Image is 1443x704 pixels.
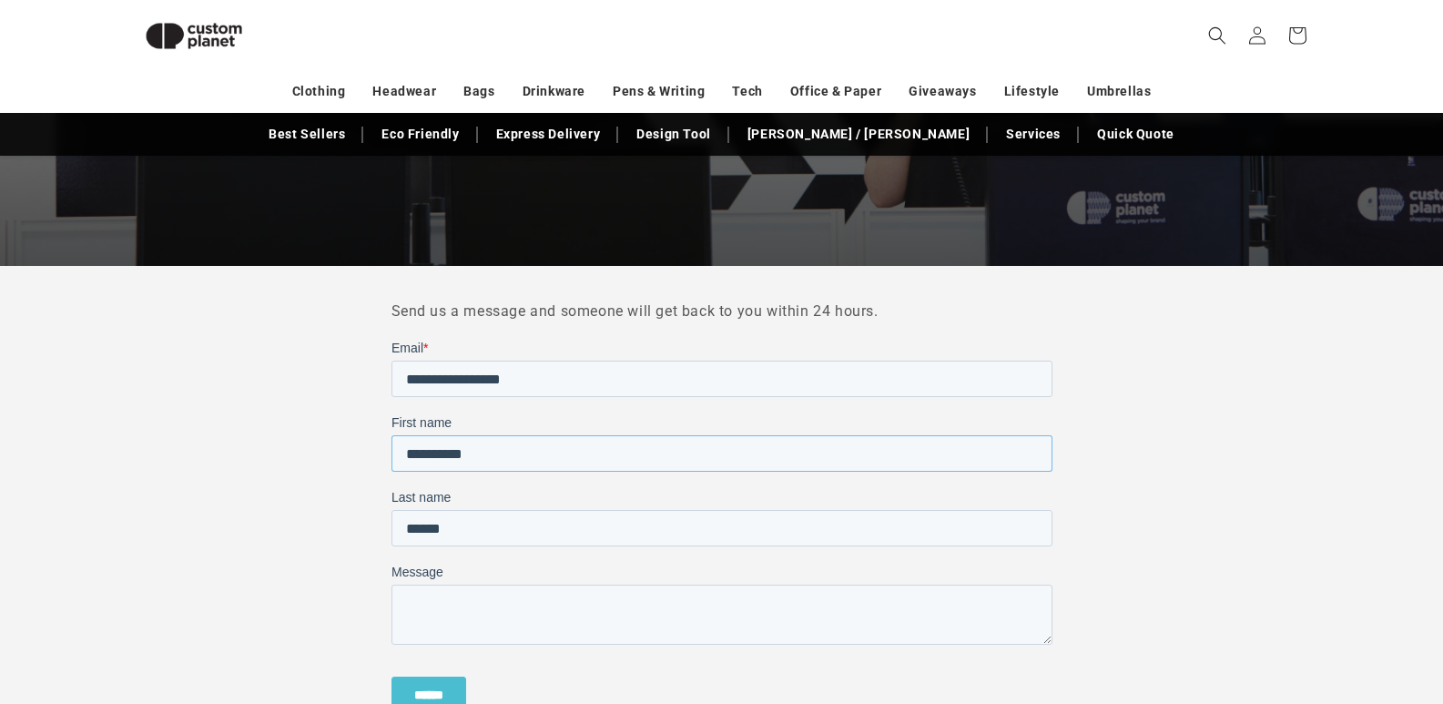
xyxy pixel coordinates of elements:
img: Custom Planet [130,7,258,65]
a: Quick Quote [1088,118,1184,150]
a: Best Sellers [259,118,354,150]
a: Drinkware [523,76,585,107]
a: Design Tool [627,118,720,150]
p: Send us a message and someone will get back to you within 24 hours. [391,299,1052,325]
a: Office & Paper [790,76,881,107]
a: Eco Friendly [372,118,468,150]
a: Services [997,118,1070,150]
iframe: Chat Widget [1139,507,1443,704]
a: Clothing [292,76,346,107]
a: Umbrellas [1087,76,1151,107]
a: Pens & Writing [613,76,705,107]
a: Lifestyle [1004,76,1060,107]
a: Tech [732,76,762,107]
a: [PERSON_NAME] / [PERSON_NAME] [738,118,979,150]
a: Bags [463,76,494,107]
a: Express Delivery [487,118,610,150]
a: Giveaways [909,76,976,107]
summary: Search [1197,15,1237,56]
a: Headwear [372,76,436,107]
